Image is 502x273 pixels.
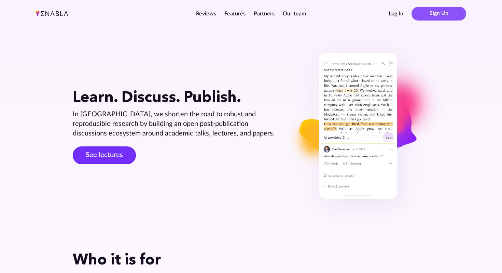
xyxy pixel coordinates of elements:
a: See lectures [73,146,136,164]
h2: Who it is for [73,250,429,268]
a: Features [224,11,246,16]
button: Log In [389,10,403,17]
div: In [GEOGRAPHIC_DATA], we shorten the road to robust and reproducible research by building an open... [73,109,277,138]
a: Reviews [196,11,216,16]
a: Our team [283,11,306,16]
button: Sign Up [412,7,466,21]
h1: Learn. Discuss. Publish. [73,88,277,106]
a: Partners [254,11,275,16]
